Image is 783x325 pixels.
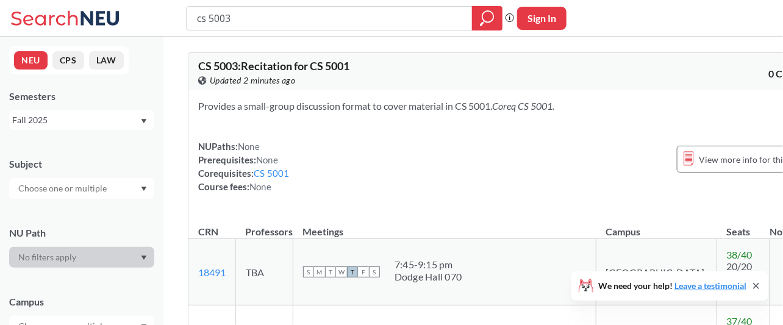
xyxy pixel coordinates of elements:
[14,51,48,70] button: NEU
[336,266,347,277] span: W
[141,255,147,260] svg: Dropdown arrow
[198,59,349,73] span: CS 5003 : Recitation for CS 5001
[598,282,746,290] span: We need your help!
[249,181,271,192] span: None
[198,225,218,238] div: CRN
[314,266,325,277] span: M
[472,6,502,30] div: magnifying glass
[517,7,567,30] button: Sign In
[480,10,495,27] svg: magnifying glass
[52,51,84,70] button: CPS
[727,260,760,295] span: 20/20 Waitlist Seats
[89,51,124,70] button: LAW
[325,266,336,277] span: T
[727,249,753,260] span: 38 / 40
[196,8,463,29] input: Class, professor, course number, "phrase"
[9,295,154,309] div: Campus
[596,213,717,239] th: Campus
[141,187,147,191] svg: Dropdown arrow
[12,113,140,127] div: Fall 2025
[395,259,462,271] div: 7:45 - 9:15 pm
[9,247,154,268] div: Dropdown arrow
[198,140,290,193] div: NUPaths: Prerequisites: Corequisites: Course fees:
[9,226,154,240] div: NU Path
[254,168,290,179] a: CS 5001
[596,239,717,305] td: [GEOGRAPHIC_DATA]
[358,266,369,277] span: F
[236,239,293,305] td: TBA
[236,213,293,239] th: Professors
[369,266,380,277] span: S
[674,280,746,291] a: Leave a testimonial
[12,181,115,196] input: Choose one or multiple
[303,266,314,277] span: S
[9,157,154,171] div: Subject
[256,154,278,165] span: None
[395,271,462,283] div: Dodge Hall 070
[293,213,596,239] th: Meetings
[238,141,260,152] span: None
[347,266,358,277] span: T
[492,100,554,112] i: Coreq CS 5001.
[210,74,296,87] span: Updated 2 minutes ago
[198,266,226,278] a: 18491
[9,110,154,130] div: Fall 2025Dropdown arrow
[141,119,147,124] svg: Dropdown arrow
[717,213,770,239] th: Seats
[9,178,154,199] div: Dropdown arrow
[9,90,154,103] div: Semesters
